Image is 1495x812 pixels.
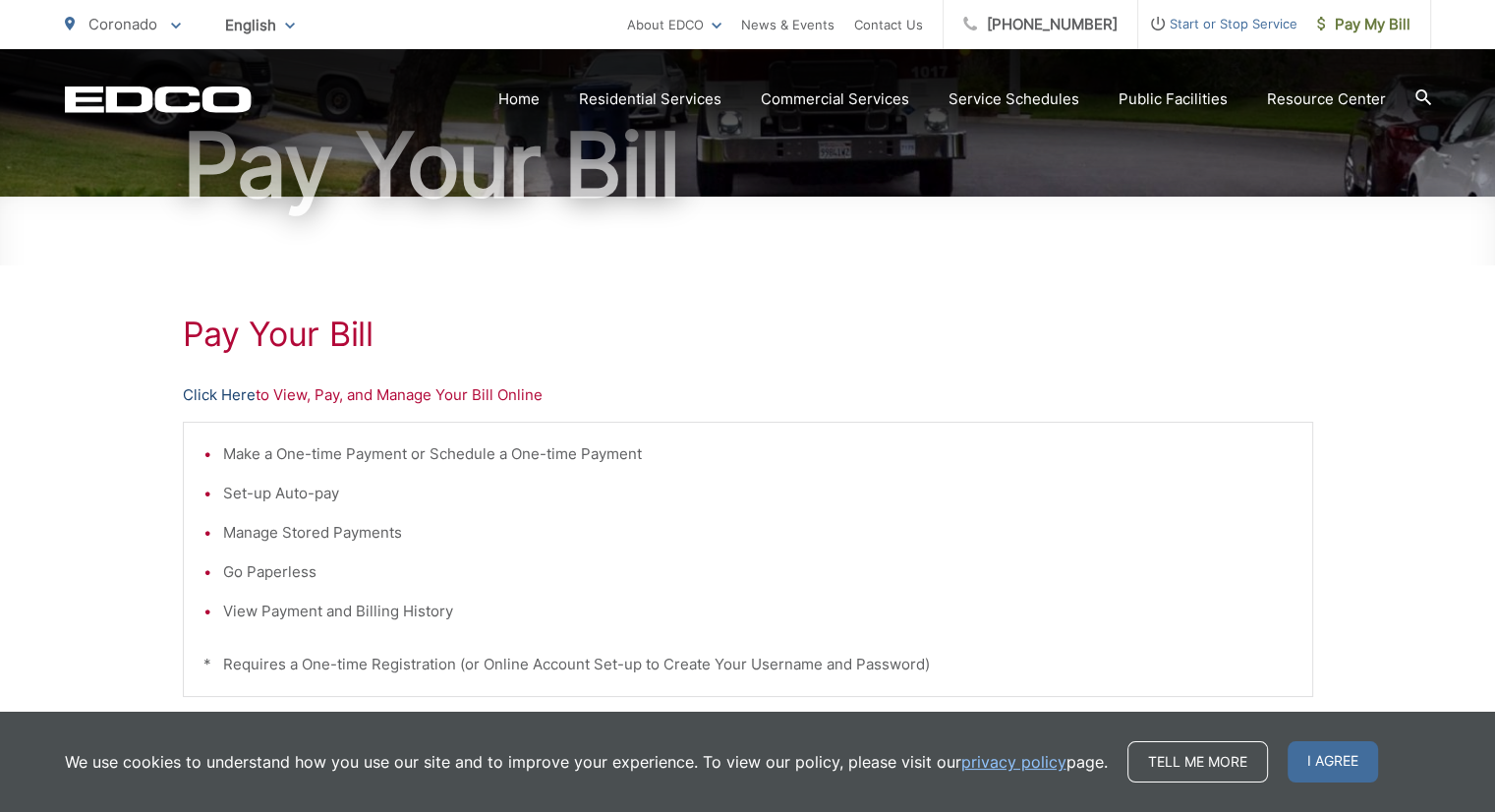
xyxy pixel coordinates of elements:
a: Public Facilities [1119,87,1228,111]
a: Click Here [183,383,256,407]
li: Make a One-time Payment or Schedule a One-time Payment [223,442,1293,466]
a: Tell me more [1127,741,1268,783]
h1: Pay Your Bill [65,116,1431,214]
a: EDCD logo. Return to the homepage. [65,86,252,113]
a: News & Events [741,13,834,36]
li: View Payment and Billing History [223,600,1293,623]
span: Pay My Bill [1317,13,1410,36]
span: English [210,8,310,42]
p: to View, Pay, and Manage Your Bill Online [183,383,1313,407]
a: Commercial Services [761,87,909,111]
h1: Pay Your Bill [183,315,1313,354]
a: About EDCO [627,13,721,36]
li: Set-up Auto-pay [223,482,1293,505]
li: Manage Stored Payments [223,521,1293,545]
a: Residential Services [579,87,721,111]
span: I agree [1288,741,1378,783]
a: Service Schedules [949,87,1079,111]
p: We use cookies to understand how you use our site and to improve your experience. To view our pol... [65,750,1108,774]
a: Contact Us [854,13,923,36]
a: Resource Center [1267,87,1386,111]
a: Home [498,87,540,111]
span: Coronado [88,15,157,33]
p: * Requires a One-time Registration (or Online Account Set-up to Create Your Username and Password) [203,653,1293,676]
li: Go Paperless [223,560,1293,584]
a: privacy policy [961,750,1066,774]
